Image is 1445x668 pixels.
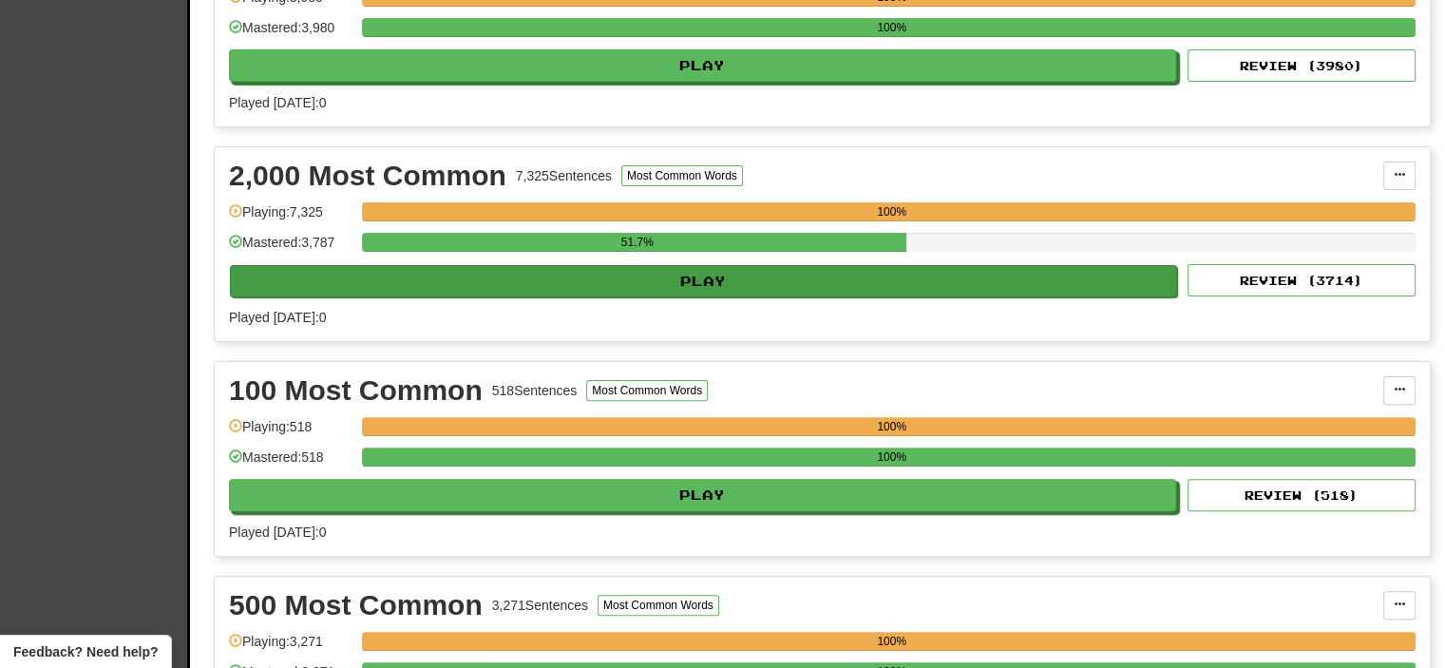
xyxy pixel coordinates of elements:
[229,479,1176,511] button: Play
[368,632,1416,651] div: 100%
[586,380,708,401] button: Most Common Words
[598,595,719,616] button: Most Common Words
[229,591,483,620] div: 500 Most Common
[229,18,352,49] div: Mastered: 3,980
[229,448,352,479] div: Mastered: 518
[229,417,352,449] div: Playing: 518
[1188,264,1416,296] button: Review (3714)
[1188,49,1416,82] button: Review (3980)
[368,202,1416,221] div: 100%
[368,448,1416,467] div: 100%
[229,49,1176,82] button: Play
[229,233,352,264] div: Mastered: 3,787
[229,202,352,234] div: Playing: 7,325
[621,165,743,186] button: Most Common Words
[492,596,588,615] div: 3,271 Sentences
[368,417,1416,436] div: 100%
[516,166,612,185] div: 7,325 Sentences
[368,233,906,252] div: 51.7%
[230,265,1177,297] button: Play
[229,525,326,540] span: Played [DATE]: 0
[368,18,1416,37] div: 100%
[229,95,326,110] span: Played [DATE]: 0
[229,162,506,190] div: 2,000 Most Common
[492,381,578,400] div: 518 Sentences
[229,376,483,405] div: 100 Most Common
[229,632,352,663] div: Playing: 3,271
[1188,479,1416,511] button: Review (518)
[229,310,326,325] span: Played [DATE]: 0
[13,642,158,661] span: Open feedback widget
